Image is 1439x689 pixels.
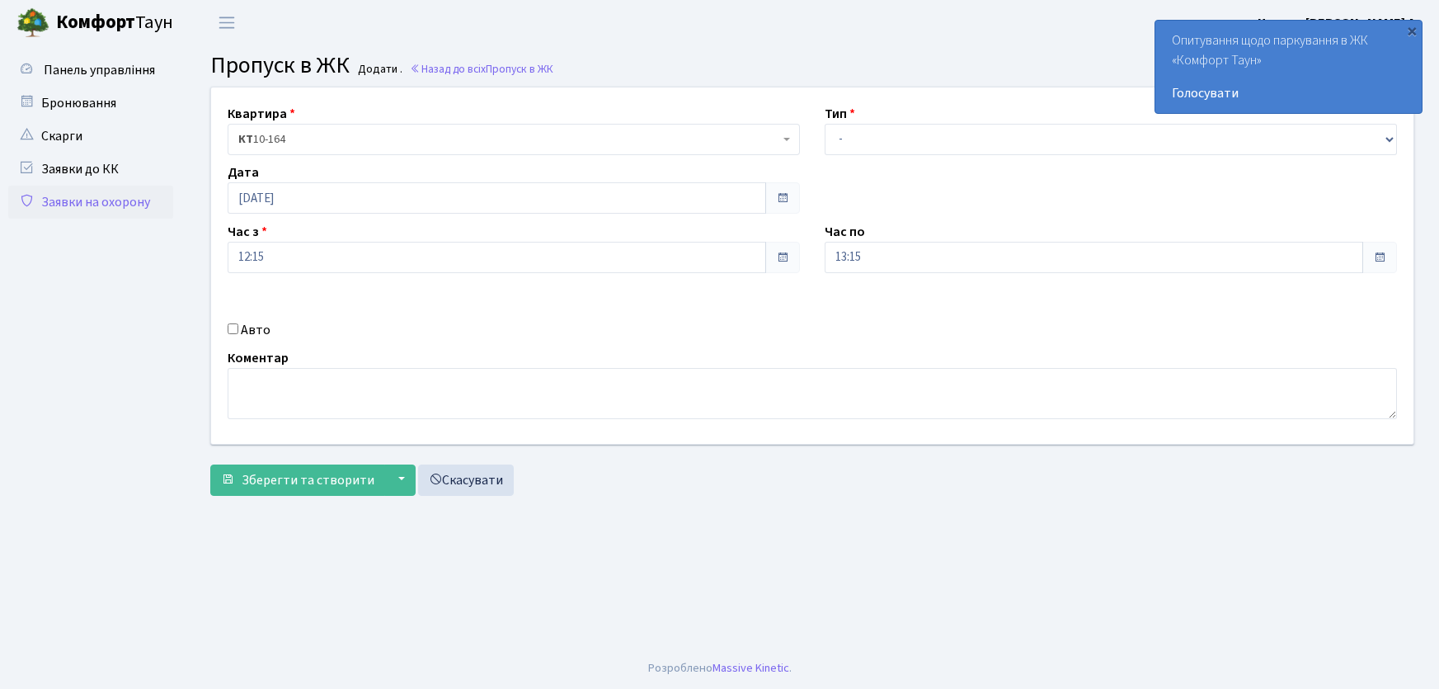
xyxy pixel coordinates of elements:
[486,61,553,77] span: Пропуск в ЖК
[56,9,135,35] b: Комфорт
[228,124,800,155] span: <b>КТ</b>&nbsp;&nbsp;&nbsp;&nbsp;10-164
[228,222,267,242] label: Час з
[1258,14,1419,32] b: Цитрус [PERSON_NAME] А.
[44,61,155,79] span: Панель управління
[1258,13,1419,33] a: Цитрус [PERSON_NAME] А.
[56,9,173,37] span: Таун
[1172,83,1405,103] a: Голосувати
[8,153,173,186] a: Заявки до КК
[418,465,514,496] a: Скасувати
[410,61,553,77] a: Назад до всіхПропуск в ЖК
[228,348,289,368] label: Коментар
[712,659,789,677] a: Massive Kinetic
[825,222,865,242] label: Час по
[648,659,792,677] div: Розроблено .
[210,49,350,82] span: Пропуск в ЖК
[8,186,173,219] a: Заявки на охорону
[238,131,779,148] span: <b>КТ</b>&nbsp;&nbsp;&nbsp;&nbsp;10-164
[228,163,259,182] label: Дата
[355,63,402,77] small: Додати .
[8,54,173,87] a: Панель управління
[8,87,173,120] a: Бронювання
[1404,22,1420,39] div: ×
[238,131,253,148] b: КТ
[228,104,295,124] label: Квартира
[825,104,855,124] label: Тип
[241,320,270,340] label: Авто
[1155,21,1422,113] div: Опитування щодо паркування в ЖК «Комфорт Таун»
[16,7,49,40] img: logo.png
[206,9,247,36] button: Переключити навігацію
[8,120,173,153] a: Скарги
[210,465,385,496] button: Зберегти та створити
[242,471,374,489] span: Зберегти та створити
